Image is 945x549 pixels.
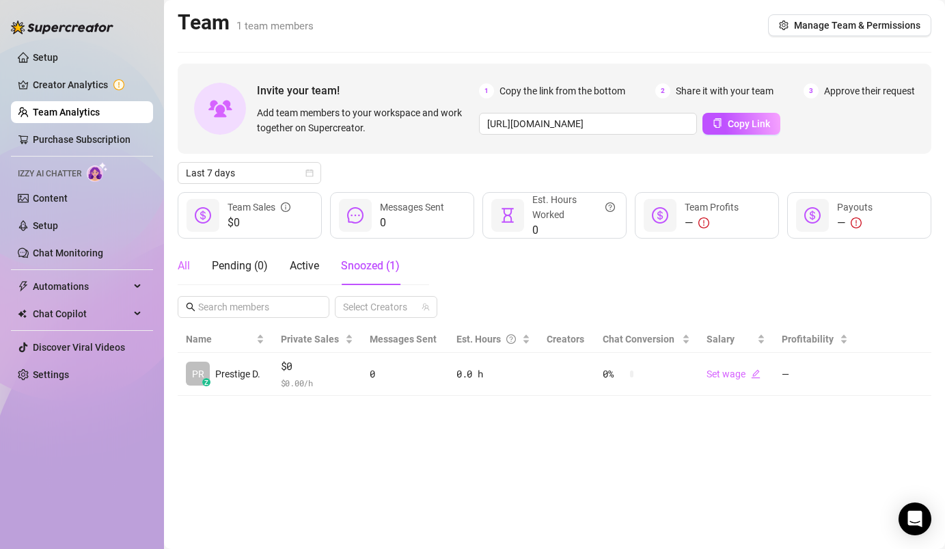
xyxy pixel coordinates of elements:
span: Messages Sent [370,334,437,345]
span: $0 [281,358,353,375]
span: Share it with your team [676,83,773,98]
span: Copy the link from the bottom [499,83,625,98]
div: Open Intercom Messenger [899,503,931,535]
h2: Team [178,10,314,36]
span: Messages Sent [380,202,444,213]
span: 0 [532,222,615,239]
span: 2 [655,83,670,98]
a: Set wageedit [707,369,761,379]
span: team [422,303,430,311]
span: $ 0.00 /h [281,376,353,390]
span: Chat Conversion [603,334,674,345]
span: calendar [305,169,314,177]
span: Invite your team! [257,82,479,99]
span: Salary [707,334,735,345]
th: Name [178,326,273,353]
span: dollar-circle [804,207,821,224]
a: Setup [33,52,58,63]
a: Settings [33,369,69,380]
img: Chat Copilot [18,309,27,319]
span: dollar-circle [652,207,668,224]
div: Pending ( 0 ) [212,258,268,274]
a: Team Analytics [33,107,100,118]
span: 0 [380,215,444,231]
td: — [773,353,856,396]
img: AI Chatter [87,162,108,182]
span: Snoozed ( 1 ) [341,259,400,272]
span: info-circle [281,200,290,215]
input: Search members [198,299,310,314]
a: Purchase Subscription [33,134,131,145]
span: copy [713,118,722,128]
span: Manage Team & Permissions [794,20,920,31]
span: 1 team members [236,20,314,32]
span: setting [779,21,789,30]
span: $0 [228,215,290,231]
span: Approve their request [824,83,915,98]
span: Prestige D. [215,366,260,381]
span: Private Sales [281,334,339,345]
img: logo-BBDzfeDw.svg [11,21,113,34]
span: Automations [33,276,130,297]
span: PR [192,366,204,381]
div: — [837,215,873,231]
span: thunderbolt [18,281,29,292]
a: Creator Analytics exclamation-circle [33,74,142,96]
a: Content [33,193,68,204]
button: Copy Link [702,113,780,135]
span: 1 [479,83,494,98]
span: search [186,302,195,312]
a: Setup [33,220,58,231]
div: Est. Hours Worked [532,192,615,222]
span: 3 [804,83,819,98]
span: Izzy AI Chatter [18,168,81,180]
div: Team Sales [228,200,290,215]
span: question-circle [506,332,516,347]
button: Manage Team & Permissions [768,14,931,36]
div: 0.0 h [456,366,530,381]
div: Est. Hours [456,332,519,347]
span: question-circle [605,192,615,222]
th: Creators [538,326,594,353]
span: message [347,207,364,224]
span: Active [290,259,319,272]
span: Last 7 days [186,163,313,183]
span: Team Profits [685,202,739,213]
a: Chat Monitoring [33,247,103,258]
div: z [202,378,210,386]
span: dollar-circle [195,207,211,224]
span: exclamation-circle [698,217,709,228]
div: 0 [370,366,440,381]
span: Add team members to your workspace and work together on Supercreator. [257,105,474,135]
div: — [685,215,739,231]
span: Name [186,332,254,347]
a: Discover Viral Videos [33,342,125,353]
span: Profitability [782,334,834,345]
span: edit [751,369,761,379]
span: Chat Copilot [33,303,130,325]
div: All [178,258,190,274]
span: Payouts [837,202,873,213]
span: hourglass [499,207,516,224]
span: Copy Link [728,118,770,129]
span: exclamation-circle [851,217,862,228]
span: 0 % [603,366,625,381]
